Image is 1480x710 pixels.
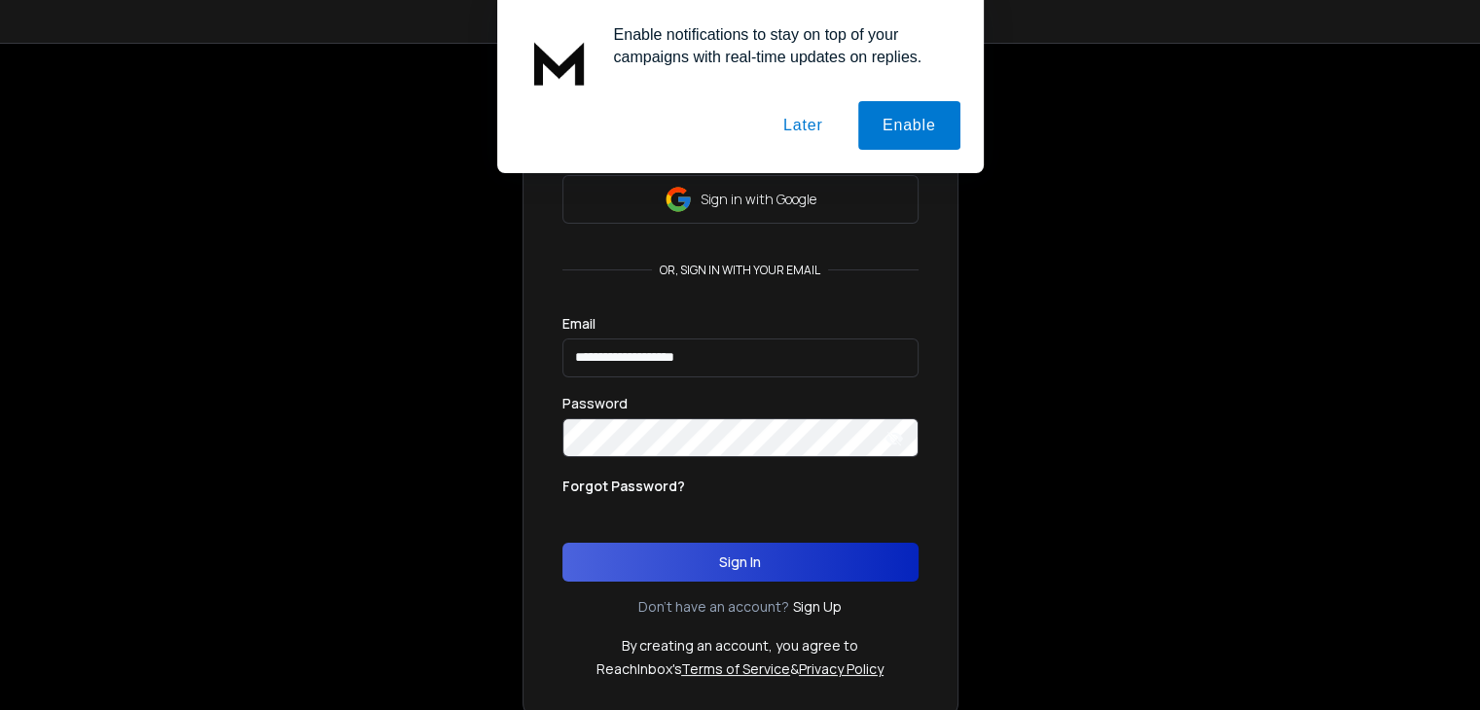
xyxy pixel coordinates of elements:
[799,659,884,678] a: Privacy Policy
[521,23,598,101] img: notification icon
[652,263,828,278] p: or, sign in with your email
[701,190,816,209] p: Sign in with Google
[562,175,919,224] button: Sign in with Google
[793,597,842,617] a: Sign Up
[759,101,847,150] button: Later
[562,397,628,410] label: Password
[858,101,960,150] button: Enable
[562,317,596,331] label: Email
[681,659,790,678] a: Terms of Service
[562,543,919,582] button: Sign In
[622,636,858,656] p: By creating an account, you agree to
[562,477,685,496] p: Forgot Password?
[598,23,960,68] div: Enable notifications to stay on top of your campaigns with real-time updates on replies.
[596,659,884,679] p: ReachInbox's &
[638,597,789,617] p: Don't have an account?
